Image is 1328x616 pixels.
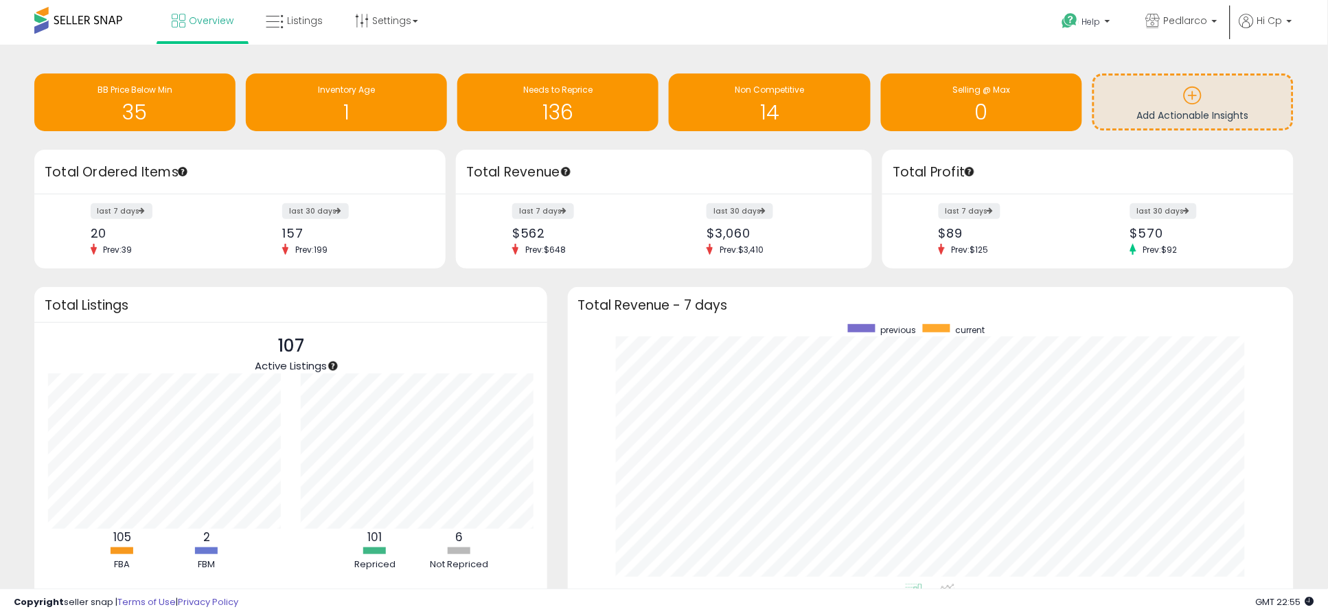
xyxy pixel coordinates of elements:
b: 105 [113,529,131,545]
div: FBM [165,558,248,571]
div: $570 [1130,226,1270,240]
span: 2025-08-15 22:55 GMT [1256,595,1314,608]
span: Prev: 39 [97,244,139,255]
label: last 30 days [1130,203,1197,219]
div: Repriced [334,558,416,571]
a: Hi Cp [1239,14,1292,45]
span: Selling @ Max [952,84,1010,95]
span: Listings [287,14,323,27]
span: previous [880,324,916,336]
b: 6 [455,529,463,545]
a: Help [1051,2,1124,45]
div: FBA [81,558,163,571]
h3: Total Listings [45,300,537,310]
div: seller snap | | [14,596,238,609]
a: Selling @ Max 0 [881,73,1082,131]
span: Needs to Reprice [523,84,593,95]
span: Hi Cp [1257,14,1283,27]
a: Inventory Age 1 [246,73,447,131]
h1: 136 [464,101,652,124]
span: Inventory Age [318,84,375,95]
h1: 14 [676,101,863,124]
label: last 30 days [707,203,773,219]
a: Non Competitive 14 [669,73,870,131]
label: last 7 days [512,203,574,219]
div: Tooltip anchor [560,166,572,178]
label: last 30 days [282,203,349,219]
strong: Copyright [14,595,64,608]
span: Overview [189,14,233,27]
a: Needs to Reprice 136 [457,73,659,131]
h3: Total Profit [893,163,1283,182]
p: 107 [255,333,327,359]
span: Non Competitive [735,84,805,95]
h3: Total Revenue [466,163,862,182]
div: Not Repriced [418,558,501,571]
h3: Total Revenue - 7 days [578,300,1283,310]
span: Active Listings [255,358,327,373]
h1: 1 [253,101,440,124]
b: 2 [203,529,210,545]
i: Get Help [1062,12,1079,30]
span: Prev: $3,410 [713,244,770,255]
a: Privacy Policy [178,595,238,608]
h1: 0 [888,101,1075,124]
span: Prev: 199 [288,244,334,255]
span: Prev: $648 [518,244,573,255]
a: Terms of Use [117,595,176,608]
a: Add Actionable Insights [1095,76,1292,128]
label: last 7 days [939,203,1000,219]
div: $89 [939,226,1078,240]
h1: 35 [41,101,229,124]
div: $3,060 [707,226,848,240]
span: Help [1082,16,1101,27]
a: BB Price Below Min 35 [34,73,236,131]
div: Tooltip anchor [963,166,976,178]
div: $562 [512,226,654,240]
h3: Total Ordered Items [45,163,435,182]
b: 101 [367,529,382,545]
div: 157 [282,226,422,240]
label: last 7 days [91,203,152,219]
span: current [955,324,985,336]
div: Tooltip anchor [327,360,339,372]
span: Prev: $125 [945,244,996,255]
div: Tooltip anchor [176,166,189,178]
span: BB Price Below Min [98,84,173,95]
div: 20 [91,226,230,240]
span: Pedlarco [1164,14,1208,27]
span: Prev: $92 [1136,244,1184,255]
span: Add Actionable Insights [1137,109,1249,122]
